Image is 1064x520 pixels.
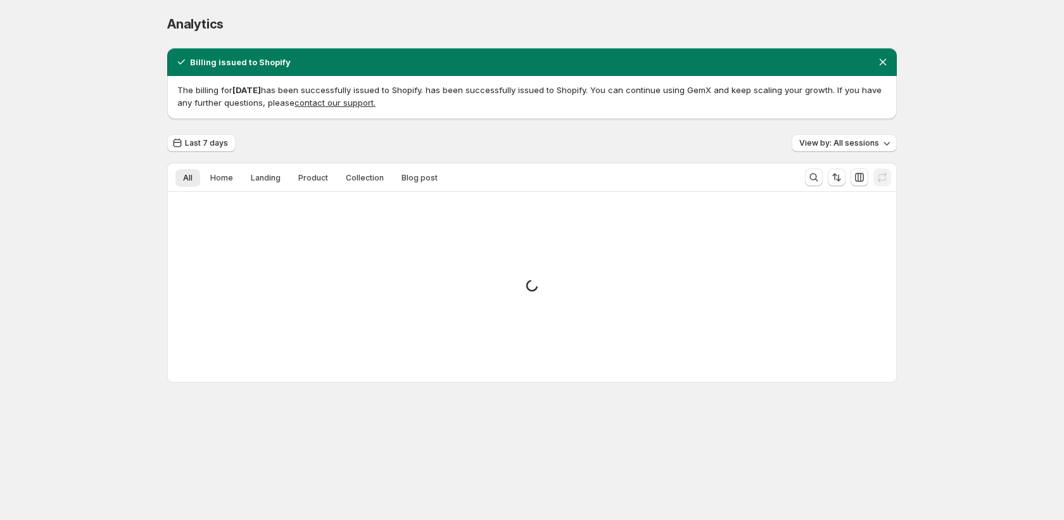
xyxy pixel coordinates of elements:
[792,134,897,152] button: View by: All sessions
[346,173,384,183] span: Collection
[251,173,281,183] span: Landing
[210,173,233,183] span: Home
[232,85,261,95] span: [DATE]
[190,56,291,68] h2: Billing issued to Shopify
[298,173,328,183] span: Product
[294,98,376,108] button: contact our support.
[799,138,879,148] span: View by: All sessions
[167,134,236,152] button: Last 7 days
[402,173,438,183] span: Blog post
[177,84,887,109] p: The billing for has been successfully issued to Shopify. has been successfully issued to Shopify....
[805,168,823,186] button: Search and filter results
[185,138,228,148] span: Last 7 days
[874,53,892,71] button: Dismiss notification
[183,173,193,183] span: All
[828,168,845,186] button: Sort the results
[167,16,224,32] span: Analytics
